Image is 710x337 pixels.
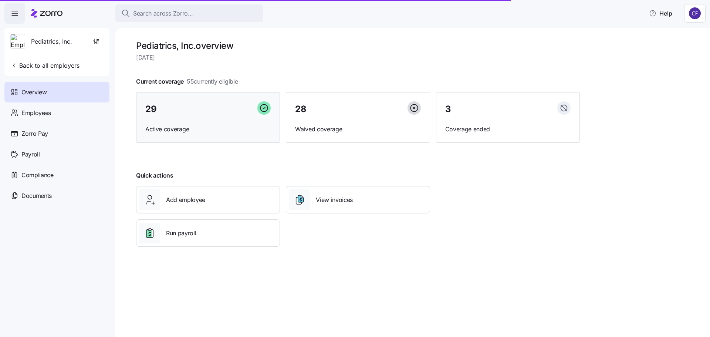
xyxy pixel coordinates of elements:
[136,40,580,51] h1: Pediatrics, Inc. overview
[166,195,205,205] span: Add employee
[4,185,109,206] a: Documents
[295,125,420,134] span: Waived coverage
[21,171,54,180] span: Compliance
[4,123,109,144] a: Zorro Pay
[187,77,238,86] span: 55 currently eligible
[643,6,678,21] button: Help
[689,7,701,19] img: 7d4a9558da78dc7654dde66b79f71a2e
[31,37,72,46] span: Pediatrics, Inc.
[115,4,263,22] button: Search across Zorro...
[445,105,451,114] span: 3
[445,125,571,134] span: Coverage ended
[4,144,109,165] a: Payroll
[649,9,672,18] span: Help
[166,229,196,238] span: Run payroll
[7,58,82,73] button: Back to all employers
[4,82,109,102] a: Overview
[136,77,238,86] span: Current coverage
[21,129,48,138] span: Zorro Pay
[4,165,109,185] a: Compliance
[10,61,80,70] span: Back to all employers
[145,125,271,134] span: Active coverage
[21,88,47,97] span: Overview
[21,108,51,118] span: Employees
[316,195,353,205] span: View invoices
[295,105,306,114] span: 28
[136,171,173,180] span: Quick actions
[11,34,25,49] img: Employer logo
[145,105,156,114] span: 29
[4,102,109,123] a: Employees
[21,191,52,200] span: Documents
[21,150,40,159] span: Payroll
[136,53,580,62] span: [DATE]
[133,9,193,18] span: Search across Zorro...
